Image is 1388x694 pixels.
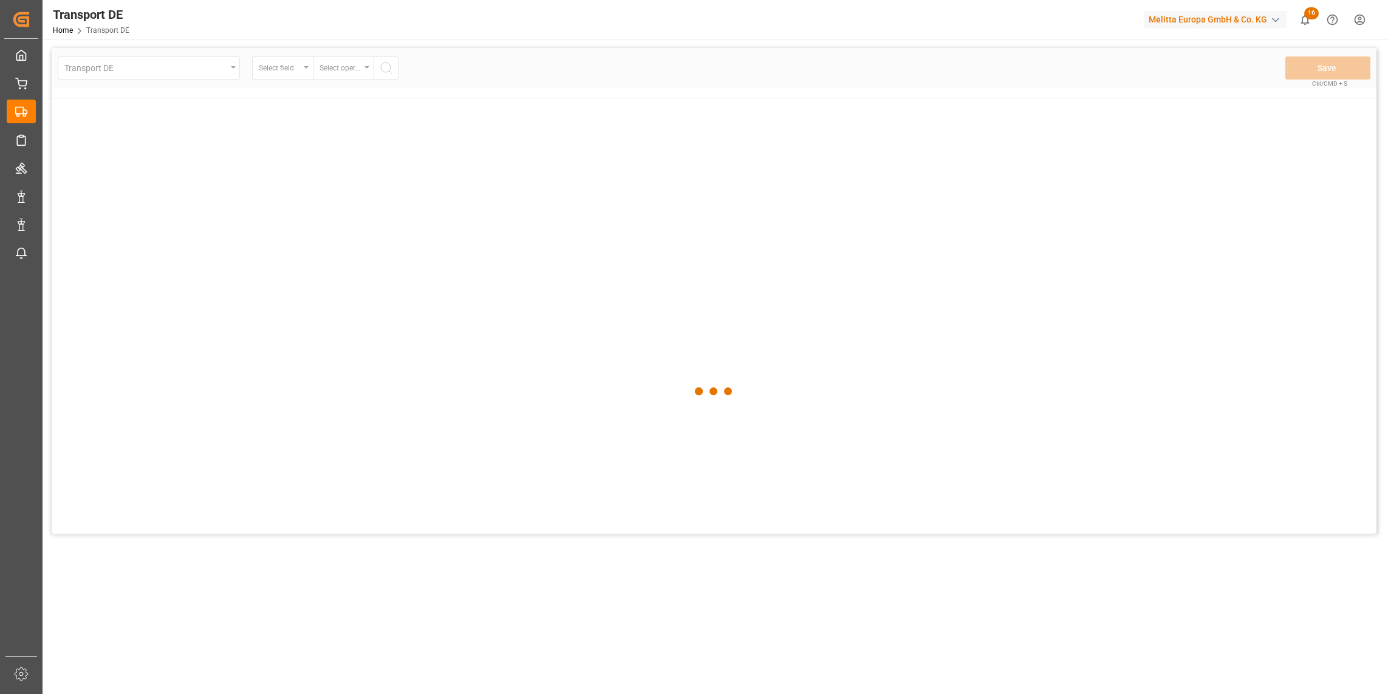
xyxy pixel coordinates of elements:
[53,5,129,24] div: Transport DE
[1144,8,1291,31] button: Melitta Europa GmbH & Co. KG
[1304,7,1319,19] span: 16
[1319,6,1346,33] button: Help Center
[53,26,73,35] a: Home
[1291,6,1319,33] button: show 16 new notifications
[1144,11,1287,29] div: Melitta Europa GmbH & Co. KG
